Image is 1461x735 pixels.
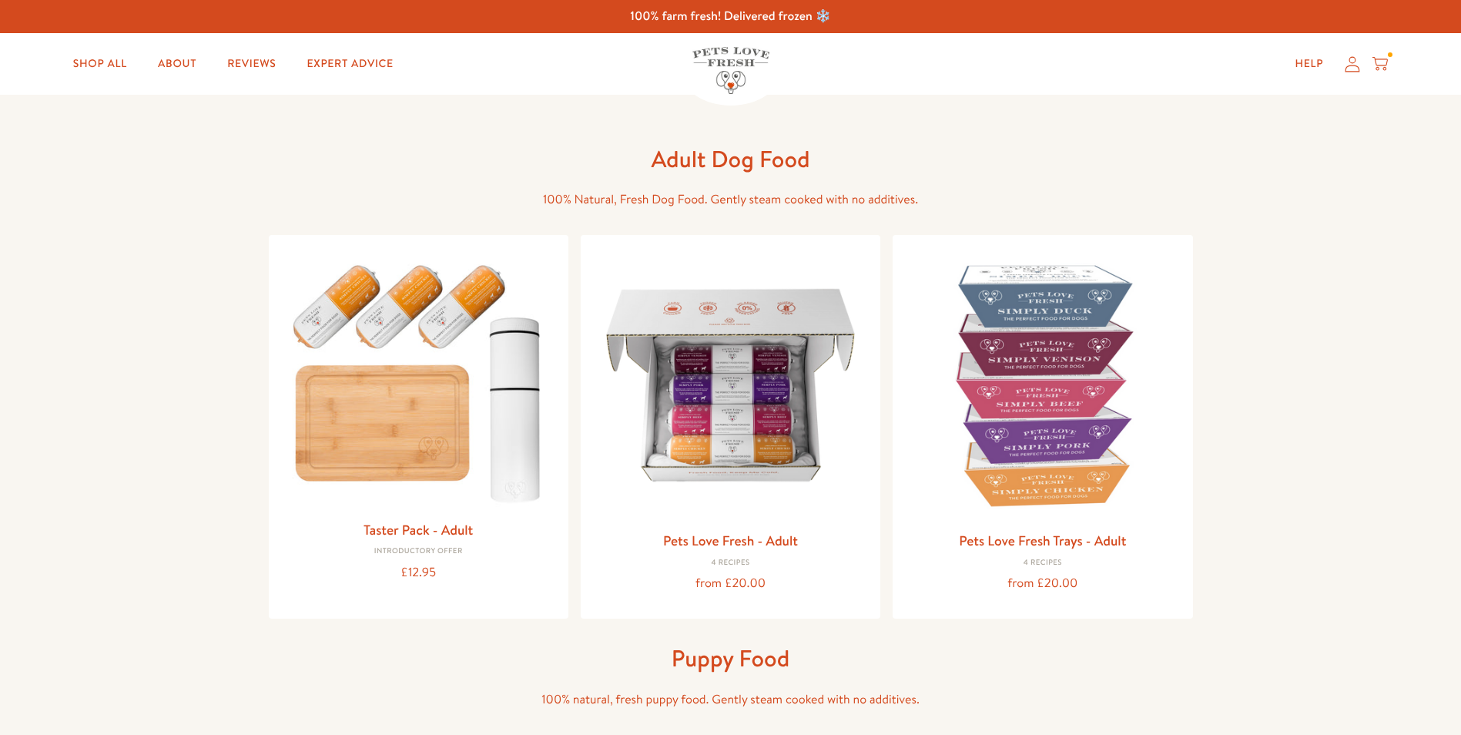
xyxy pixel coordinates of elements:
h1: Adult Dog Food [484,144,977,174]
div: Introductory Offer [281,547,556,556]
a: Help [1282,49,1335,79]
div: £12.95 [281,562,556,583]
img: Pets Love Fresh [692,47,769,94]
span: 100% natural, fresh puppy food. Gently steam cooked with no additives. [541,691,920,708]
a: Shop All [61,49,139,79]
div: 4 Recipes [593,559,868,568]
span: 100% Natural, Fresh Dog Food. Gently steam cooked with no additives. [543,191,918,208]
a: Pets Love Fresh Trays - Adult [959,531,1126,550]
div: from £20.00 [593,573,868,594]
h1: Puppy Food [484,643,977,673]
div: 4 Recipes [905,559,1180,568]
a: Expert Advice [295,49,406,79]
img: Taster Pack - Adult [281,247,556,512]
a: Pets Love Fresh - Adult [663,531,798,550]
img: Pets Love Fresh Trays - Adult [905,247,1180,522]
div: from £20.00 [905,573,1180,594]
a: Reviews [215,49,288,79]
a: About [146,49,209,79]
img: Pets Love Fresh - Adult [593,247,868,522]
a: Taster Pack - Adult [364,520,473,539]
